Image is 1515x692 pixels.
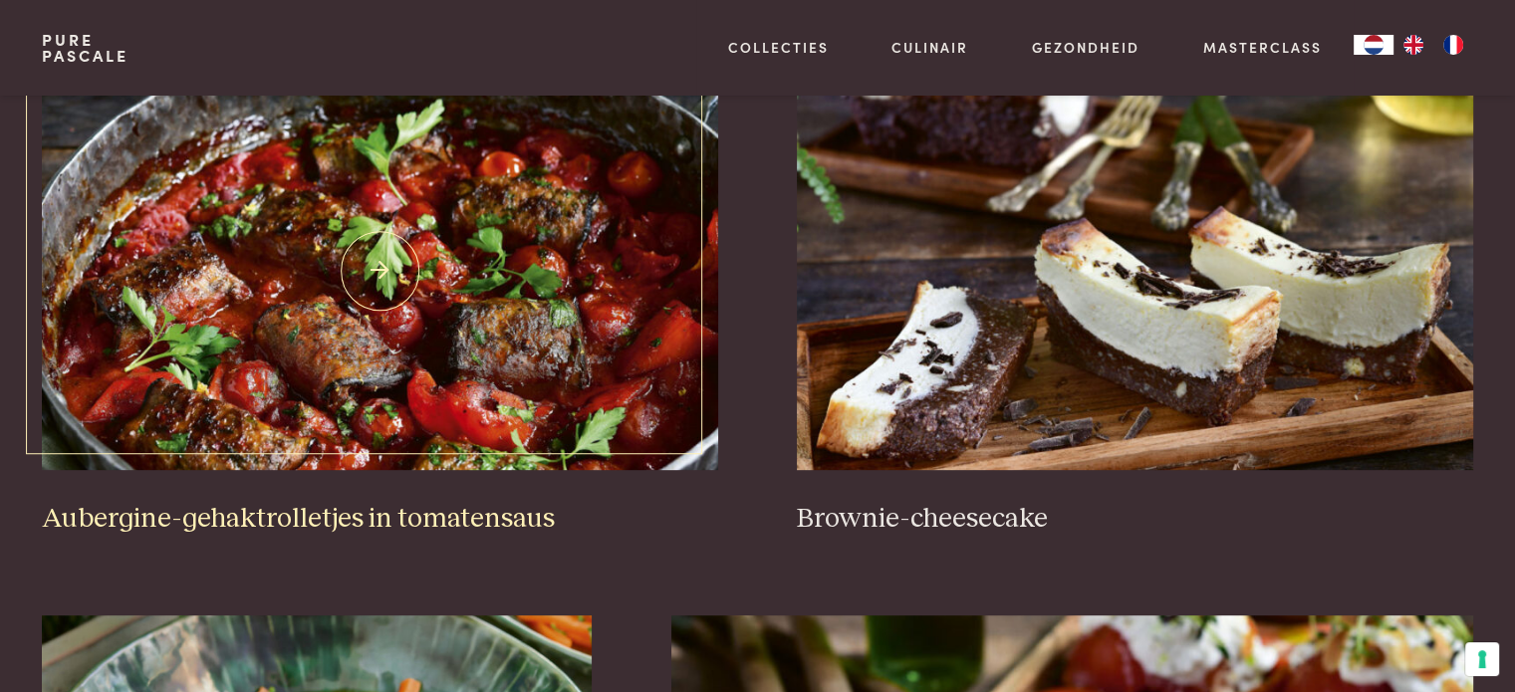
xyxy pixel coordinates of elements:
h3: Aubergine-gehaktrolletjes in tomatensaus [42,502,717,537]
a: Brownie-cheesecake Brownie-cheesecake [797,72,1472,536]
aside: Language selected: Nederlands [1354,35,1473,55]
a: Gezondheid [1032,37,1139,58]
img: Brownie-cheesecake [797,72,1472,470]
a: NL [1354,35,1393,55]
a: Collecties [728,37,829,58]
a: Masterclass [1203,37,1322,58]
button: Uw voorkeuren voor toestemming voor trackingtechnologieën [1465,642,1499,676]
a: Culinair [891,37,968,58]
a: PurePascale [42,32,128,64]
img: Aubergine-gehaktrolletjes in tomatensaus [42,72,717,470]
a: FR [1433,35,1473,55]
div: Language [1354,35,1393,55]
h3: Brownie-cheesecake [797,502,1472,537]
a: Aubergine-gehaktrolletjes in tomatensaus Aubergine-gehaktrolletjes in tomatensaus [42,72,717,536]
a: EN [1393,35,1433,55]
ul: Language list [1393,35,1473,55]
